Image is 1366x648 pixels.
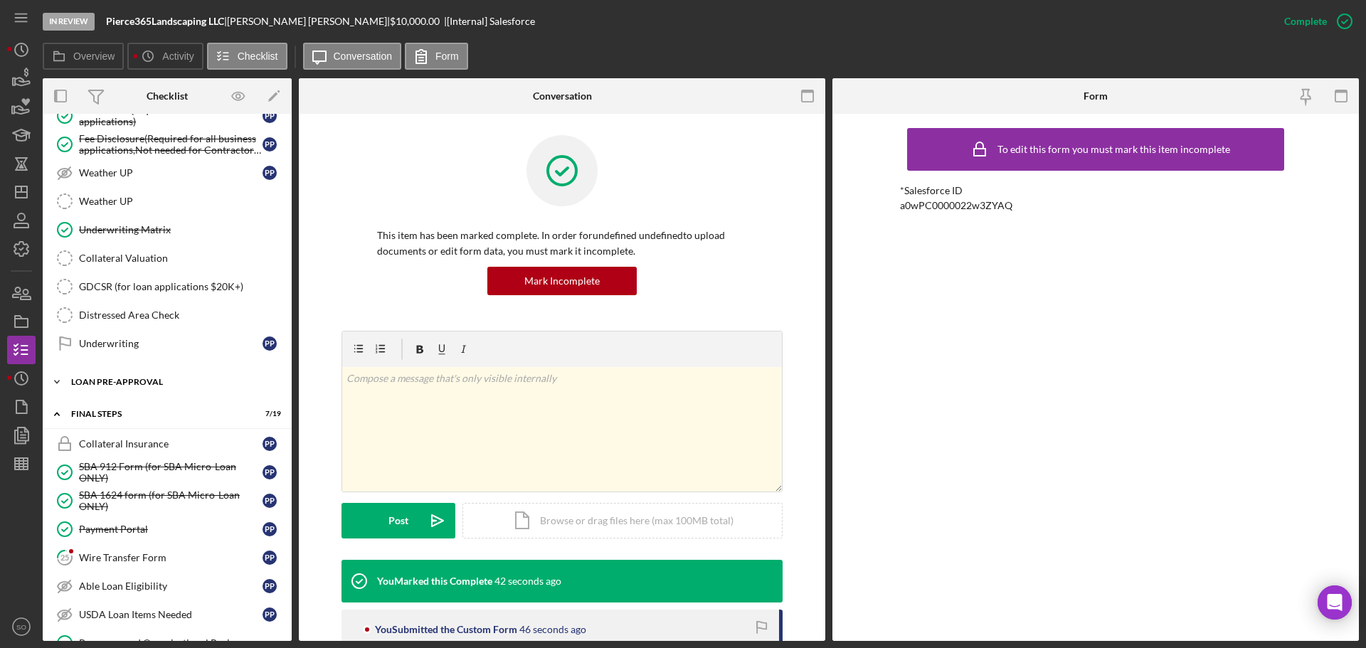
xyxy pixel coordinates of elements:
a: Payment PortalPP [50,515,285,543]
button: Complete [1270,7,1359,36]
div: | [Internal] Salesforce [444,16,535,27]
div: P P [263,494,277,508]
b: Pierce365Landscaping LLC [106,15,224,27]
time: 2025-08-27 15:14 [519,624,586,635]
div: | [106,16,227,27]
div: P P [263,336,277,351]
div: P P [263,607,277,622]
div: Able Loan Eligibility [79,580,263,592]
div: In Review [43,13,95,31]
label: Activity [162,51,194,62]
tspan: 25 [60,553,69,562]
a: Attestation (required for all new loan applications)PP [50,102,285,130]
div: P P [263,522,277,536]
button: Activity [127,43,203,70]
div: P P [263,579,277,593]
button: Post [341,503,455,538]
button: Mark Incomplete [487,267,637,295]
div: Mark Incomplete [524,267,600,295]
a: UnderwritingPP [50,329,285,358]
div: SBA 1624 form (for SBA Micro-Loan ONLY) [79,489,263,512]
div: P P [263,166,277,180]
div: [PERSON_NAME] [PERSON_NAME] | [227,16,390,27]
div: You Marked this Complete [377,575,492,587]
div: Attestation (required for all new loan applications) [79,105,263,127]
button: Checklist [207,43,287,70]
button: Conversation [303,43,402,70]
div: Distressed Area Check [79,309,284,321]
button: Form [405,43,468,70]
label: Overview [73,51,115,62]
a: Able Loan EligibilityPP [50,572,285,600]
time: 2025-08-27 15:14 [494,575,561,587]
div: To edit this form you must mark this item incomplete [997,144,1230,155]
a: Weather UP [50,187,285,216]
p: This item has been marked complete. In order for undefined undefined to upload documents or edit ... [377,228,747,260]
div: Underwriting Matrix [79,224,284,235]
a: SBA 1624 form (for SBA Micro-Loan ONLY)PP [50,487,285,515]
a: Collateral Valuation [50,244,285,272]
div: Form [1084,90,1108,102]
div: FINAL STEPS [71,410,245,418]
div: GDCSR (for loan applications $20K+) [79,281,284,292]
div: Complete [1284,7,1327,36]
div: Payment Portal [79,524,263,535]
text: SO [16,623,26,631]
div: P P [263,137,277,152]
a: Collateral InsurancePP [50,430,285,458]
div: Wire Transfer Form [79,552,263,563]
div: You Submitted the Custom Form [375,624,517,635]
label: Conversation [334,51,393,62]
div: LOAN PRE-APPROVAL [71,378,274,386]
a: SBA 912 Form (for SBA Micro-Loan ONLY)PP [50,458,285,487]
div: P P [263,437,277,451]
div: a0wPC0000022w3ZYAQ [900,200,1012,211]
button: SO [7,612,36,641]
div: Post [388,503,408,538]
a: Weather UPPP [50,159,285,187]
div: Conversation [533,90,592,102]
div: Weather UP [79,196,284,207]
a: Distressed Area Check [50,301,285,329]
div: USDA Loan Items Needed [79,609,263,620]
a: Underwriting Matrix [50,216,285,244]
div: Checklist [147,90,188,102]
div: Open Intercom Messenger [1318,585,1352,620]
div: SBA 912 Form (for SBA Micro-Loan ONLY) [79,461,263,484]
div: $10,000.00 [390,16,444,27]
button: Overview [43,43,124,70]
div: Underwriting [79,338,263,349]
div: P P [263,551,277,565]
div: 7 / 19 [255,410,281,418]
div: Fee Disclosure(Required for all business applications,Not needed for Contractor loans) [79,133,263,156]
a: 25Wire Transfer FormPP [50,543,285,572]
div: P P [263,109,277,123]
label: Form [435,51,459,62]
div: Weather UP [79,167,263,179]
div: Collateral Insurance [79,438,263,450]
div: *Salesforce ID [900,185,1291,196]
a: USDA Loan Items NeededPP [50,600,285,629]
a: GDCSR (for loan applications $20K+) [50,272,285,301]
label: Checklist [238,51,278,62]
div: Collateral Valuation [79,253,284,264]
a: Fee Disclosure(Required for all business applications,Not needed for Contractor loans)PP [50,130,285,159]
div: P P [263,465,277,479]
